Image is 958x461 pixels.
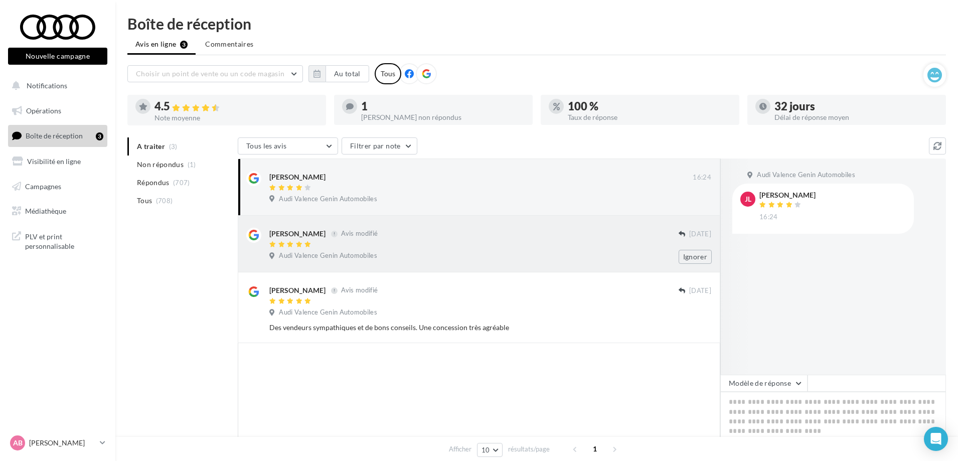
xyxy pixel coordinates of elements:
[127,16,946,31] div: Boîte de réception
[759,213,778,222] span: 16:24
[279,251,377,260] span: Audi Valence Genin Automobiles
[774,101,938,112] div: 32 jours
[8,48,107,65] button: Nouvelle campagne
[29,438,96,448] p: [PERSON_NAME]
[279,308,377,317] span: Audi Valence Genin Automobiles
[156,197,173,205] span: (708)
[26,131,83,140] span: Boîte de réception
[587,441,603,457] span: 1
[269,323,646,333] div: Des vendeurs sympathiques et de bons conseils. Une concession très agréable
[173,179,190,187] span: (707)
[188,161,196,169] span: (1)
[27,157,81,166] span: Visibilité en ligne
[6,75,105,96] button: Notifications
[27,81,67,90] span: Notifications
[6,226,109,255] a: PLV et print personnalisable
[679,250,712,264] button: Ignorer
[342,137,417,155] button: Filtrer par note
[127,65,303,82] button: Choisir un point de vente ou un code magasin
[269,285,326,295] div: [PERSON_NAME]
[269,172,326,182] div: [PERSON_NAME]
[96,132,103,140] div: 3
[154,101,318,112] div: 4.5
[759,192,816,199] div: [PERSON_NAME]
[326,65,369,82] button: Au total
[269,229,326,239] div: [PERSON_NAME]
[137,160,184,170] span: Non répondus
[568,114,731,121] div: Taux de réponse
[361,101,525,112] div: 1
[308,65,369,82] button: Au total
[757,171,855,180] span: Audi Valence Genin Automobiles
[8,433,107,452] a: AB [PERSON_NAME]
[720,375,808,392] button: Modèle de réponse
[238,137,338,155] button: Tous les avis
[137,178,170,188] span: Répondus
[774,114,938,121] div: Délai de réponse moyen
[25,182,61,190] span: Campagnes
[6,100,109,121] a: Opérations
[693,173,711,182] span: 16:24
[449,444,471,454] span: Afficher
[6,125,109,146] a: Boîte de réception3
[279,195,377,204] span: Audi Valence Genin Automobiles
[341,230,378,238] span: Avis modifié
[26,106,61,115] span: Opérations
[6,201,109,222] a: Médiathèque
[246,141,287,150] span: Tous les avis
[137,196,152,206] span: Tous
[154,114,318,121] div: Note moyenne
[482,446,490,454] span: 10
[25,207,66,215] span: Médiathèque
[6,151,109,172] a: Visibilité en ligne
[568,101,731,112] div: 100 %
[6,176,109,197] a: Campagnes
[477,443,503,457] button: 10
[924,427,948,451] div: Open Intercom Messenger
[745,194,751,204] span: JL
[13,438,23,448] span: AB
[508,444,550,454] span: résultats/page
[205,39,253,49] span: Commentaires
[136,69,284,78] span: Choisir un point de vente ou un code magasin
[689,286,711,295] span: [DATE]
[25,230,103,251] span: PLV et print personnalisable
[361,114,525,121] div: [PERSON_NAME] non répondus
[375,63,401,84] div: Tous
[689,230,711,239] span: [DATE]
[341,286,378,294] span: Avis modifié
